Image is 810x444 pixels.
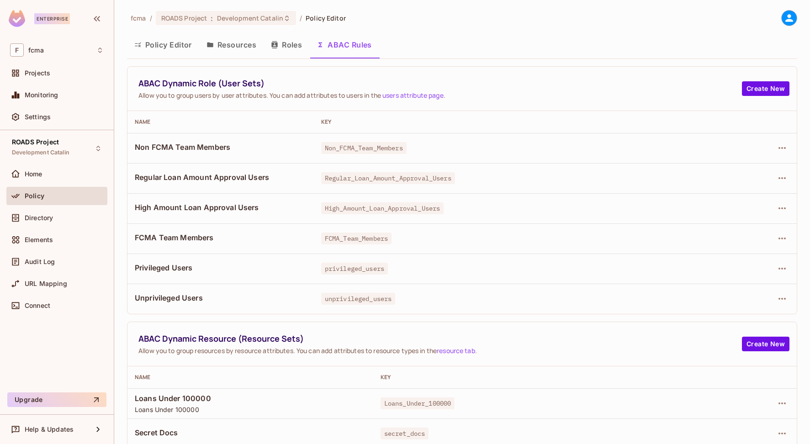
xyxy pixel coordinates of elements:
span: Home [25,170,42,178]
button: Policy Editor [127,33,199,56]
span: FCMA_Team_Members [321,233,392,244]
a: users attribute page [382,91,444,100]
span: Projects [25,69,50,77]
span: Allow you to group resources by resource attributes. You can add attributes to resource types in ... [138,346,742,355]
span: Audit Log [25,258,55,265]
button: Roles [264,33,309,56]
span: Development Catalin [217,14,284,22]
button: Resources [199,33,264,56]
span: ABAC Dynamic Resource (Resource Sets) [138,333,742,344]
span: Connect [25,302,50,309]
div: Key [381,374,685,381]
span: unprivileged_users [321,293,396,305]
span: F [10,43,24,57]
span: Regular Loan Amount Approval Users [135,172,307,182]
span: Loans Under 100000 [135,393,366,403]
span: Directory [25,214,53,222]
span: ROADS Project [12,138,59,146]
button: Create New [742,81,789,96]
span: FCMA Team Members [135,233,307,243]
span: Secret Docs [135,428,366,438]
div: Enterprise [34,13,70,24]
div: Key [321,118,710,126]
span: the active workspace [131,14,146,22]
span: secret_docs [381,428,429,439]
span: Non FCMA Team Members [135,142,307,152]
span: High Amount Loan Approval Users [135,202,307,212]
span: : [210,15,213,22]
span: Allow you to group users by user attributes. You can add attributes to users in the . [138,91,742,100]
span: Unprivileged Users [135,293,307,303]
span: privileged_users [321,263,388,275]
span: Elements [25,236,53,243]
span: Settings [25,113,51,121]
li: / [300,14,302,22]
span: Help & Updates [25,426,74,433]
button: Upgrade [7,392,106,407]
span: Loans_Under_100000 [381,397,455,409]
a: resource tab [437,346,475,355]
span: Privileged Users [135,263,307,273]
span: Regular_Loan_Amount_Approval_Users [321,172,455,184]
span: Monitoring [25,91,58,99]
span: Policy [25,192,44,200]
span: High_Amount_Loan_Approval_Users [321,202,444,214]
img: SReyMgAAAABJRU5ErkJggg== [9,10,25,27]
li: / [150,14,152,22]
span: Loans Under 100000 [135,405,366,414]
button: ABAC Rules [309,33,379,56]
span: Non_FCMA_Team_Members [321,142,407,154]
div: Name [135,118,307,126]
span: ABAC Dynamic Role (User Sets) [138,78,742,89]
div: Name [135,374,366,381]
span: Workspace: fcma [28,47,44,54]
button: Create New [742,337,789,351]
span: Policy Editor [306,14,346,22]
span: URL Mapping [25,280,67,287]
span: ROADS Project [161,14,207,22]
span: Development Catalin [12,149,69,156]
